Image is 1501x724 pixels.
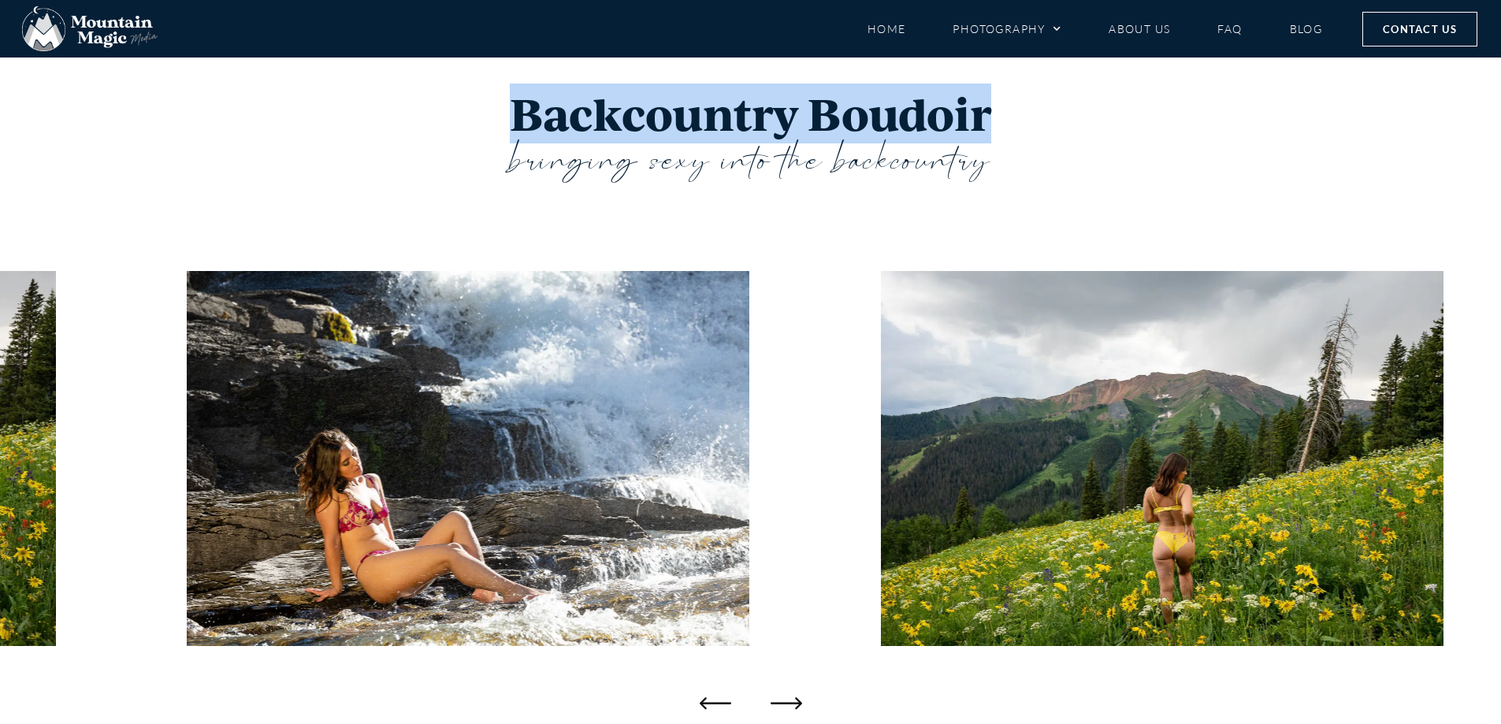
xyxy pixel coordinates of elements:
a: Blog [1290,15,1323,43]
a: About Us [1109,15,1170,43]
span: Contact Us [1383,20,1457,38]
nav: Menu [868,15,1323,43]
a: Home [868,15,906,43]
div: Previous slide [700,687,731,718]
h1: Backcountry Boudoir [278,89,1224,139]
img: sunflowers boudoir model sunshine wildflowers Crested Butte photographer Gunnison photographers C... [881,271,1443,646]
img: secret waterfall sunset sensual sexy romantic boudoir session Crested Butte photographer Gunnison... [188,271,750,646]
a: FAQ [1217,15,1242,43]
div: 19 / 20 [881,271,1443,646]
a: Photography [953,15,1061,43]
h3: bringing sexy into the backcountry [278,139,1224,183]
div: 18 / 20 [188,271,750,646]
img: Mountain Magic Media photography logo Crested Butte Photographer [22,6,158,52]
div: Next slide [771,687,802,718]
a: Contact Us [1362,12,1477,46]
